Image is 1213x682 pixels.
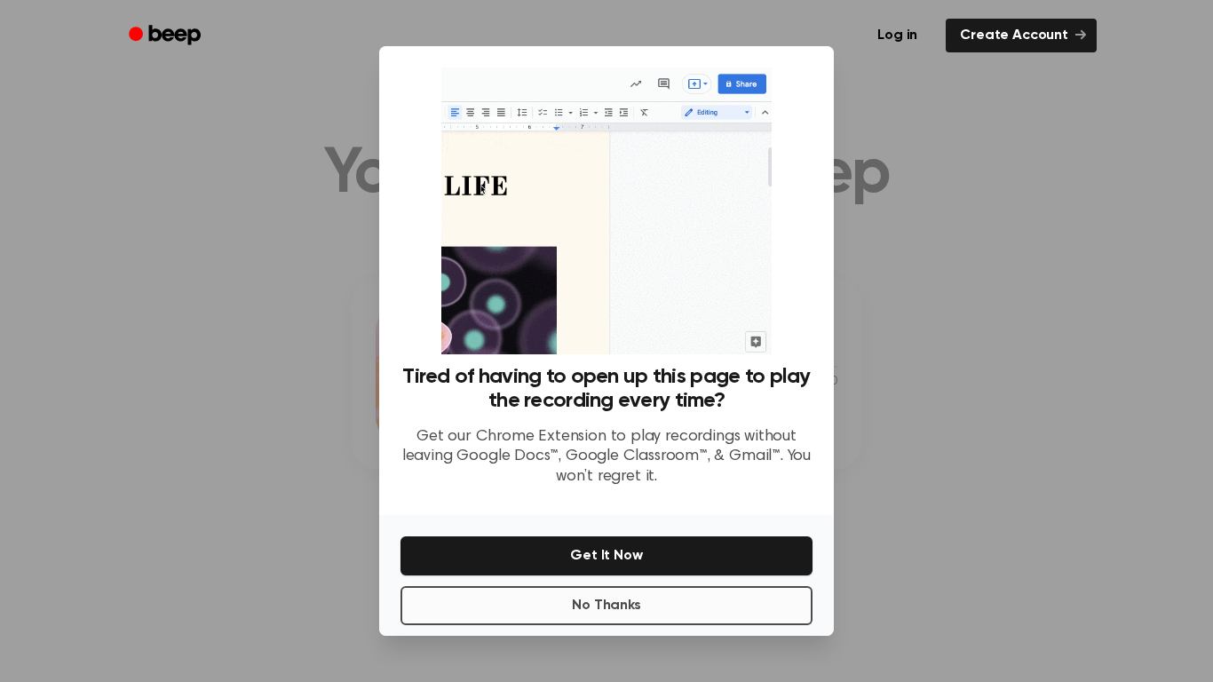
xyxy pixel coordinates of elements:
[946,19,1097,52] a: Create Account
[400,536,813,575] button: Get It Now
[860,15,935,56] a: Log in
[441,67,771,354] img: Beep extension in action
[116,19,217,53] a: Beep
[400,365,813,413] h3: Tired of having to open up this page to play the recording every time?
[400,586,813,625] button: No Thanks
[400,427,813,488] p: Get our Chrome Extension to play recordings without leaving Google Docs™, Google Classroom™, & Gm...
